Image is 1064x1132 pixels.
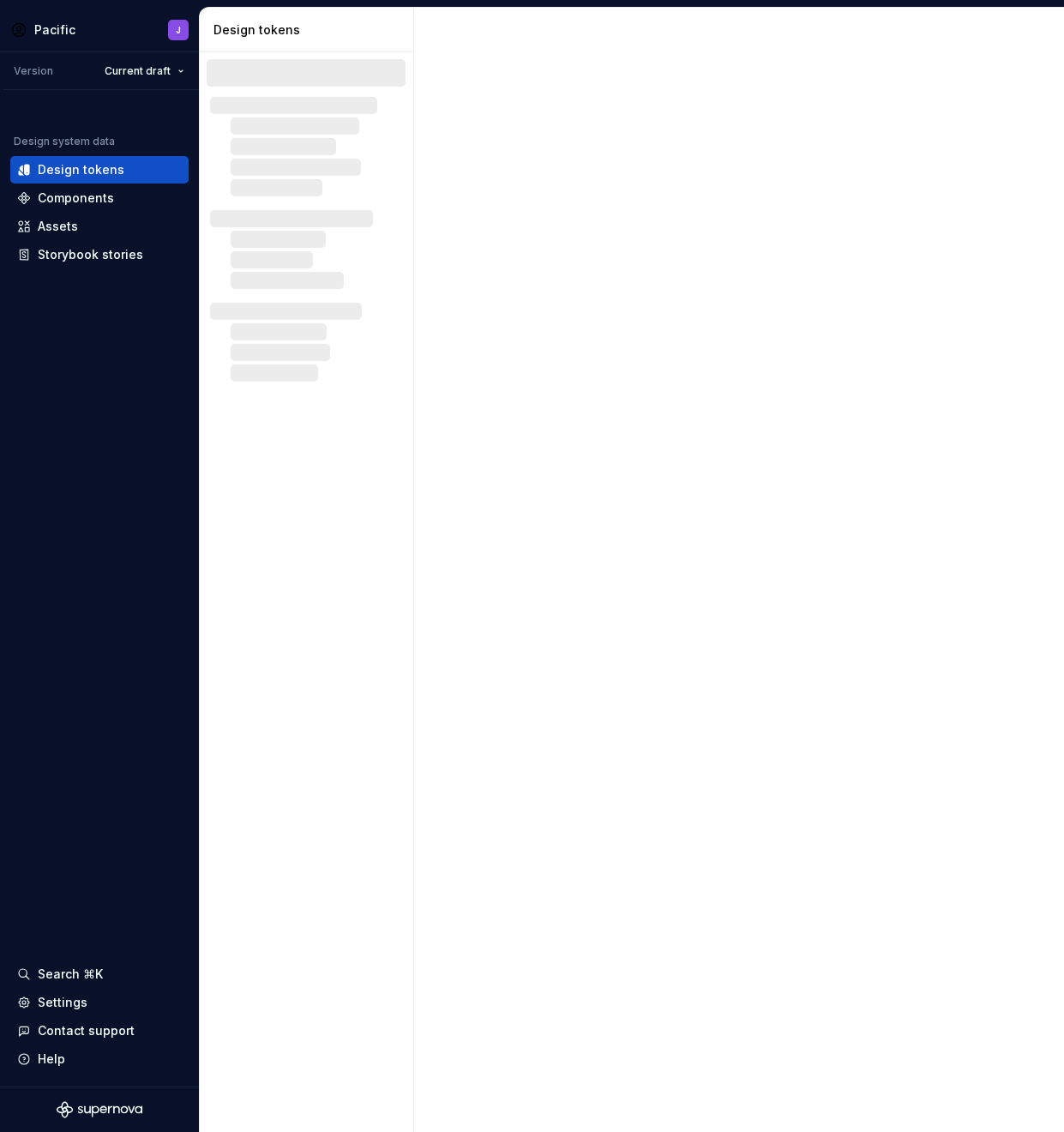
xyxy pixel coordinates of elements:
[38,994,87,1011] div: Settings
[105,64,171,78] span: Current draft
[38,1022,135,1039] div: Contact support
[34,21,75,39] div: Pacific
[97,59,192,83] button: Current draft
[10,184,189,212] a: Components
[10,241,189,268] a: Storybook stories
[10,1045,189,1073] button: Help
[38,190,114,207] div: Components
[38,161,124,178] div: Design tokens
[10,960,189,988] button: Search ⌘K
[38,966,103,983] div: Search ⌘K
[38,218,78,235] div: Assets
[10,989,189,1016] a: Settings
[213,21,406,39] div: Design tokens
[38,1051,65,1068] div: Help
[38,246,143,263] div: Storybook stories
[14,64,53,78] div: Version
[176,23,181,37] div: J
[3,11,195,48] button: PacificJ
[57,1101,142,1118] svg: Supernova Logo
[14,135,115,148] div: Design system data
[10,213,189,240] a: Assets
[10,156,189,184] a: Design tokens
[10,1017,189,1045] button: Contact support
